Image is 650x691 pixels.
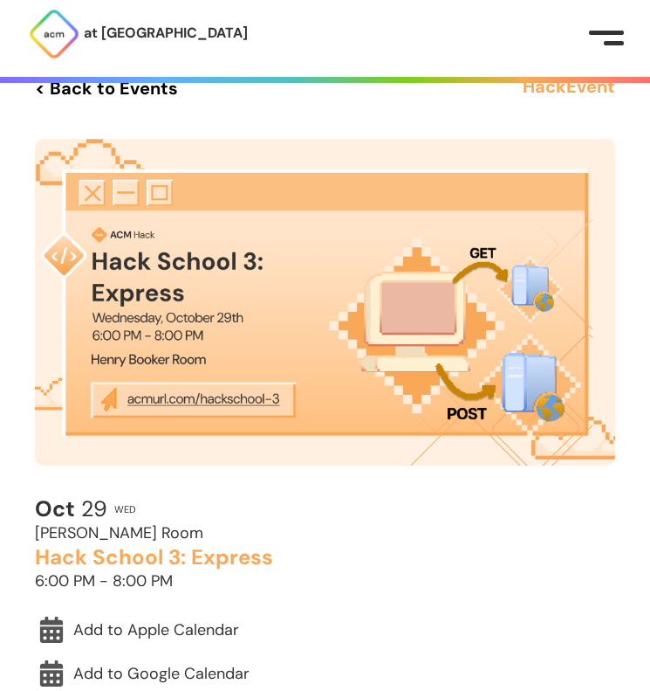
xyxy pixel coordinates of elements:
h2: 6:00 PM - 8:00 PM [35,573,173,591]
h3: Hack Event [523,73,615,104]
img: Event Cover Photo [35,139,615,466]
a: Add to Apple Calendar [35,610,615,650]
h2: [PERSON_NAME] Room [35,525,203,542]
img: ACM Logo [28,8,80,60]
a: at [GEOGRAPHIC_DATA] [28,8,248,60]
h2: Wed [114,504,136,515]
p: at [GEOGRAPHIC_DATA] [84,22,248,45]
h2: Hack School 3: Express [35,546,273,569]
h2: 29 [35,497,107,522]
a: < Back to Events [35,73,178,104]
b: Oct [35,494,75,523]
